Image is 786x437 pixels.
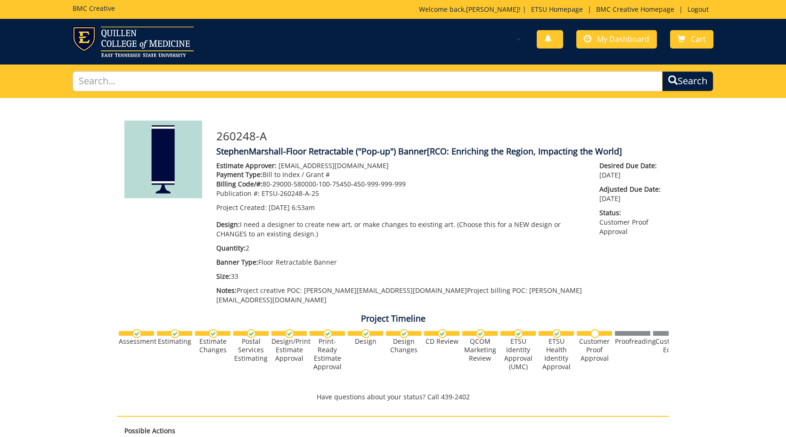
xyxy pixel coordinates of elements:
h4: StephenMarshall-Floor Retractable ("Pop-up") Banner [216,147,662,156]
p: [EMAIL_ADDRESS][DOMAIN_NAME] [216,161,585,170]
span: Desired Due Date: [599,161,662,170]
div: Customer Proof Approval [577,337,612,363]
span: Design: [216,220,240,229]
a: Cart [670,30,713,49]
img: checkmark [323,329,332,338]
p: I need a designer to create new art, or make changes to existing art. (Choose this for a NEW desi... [216,220,585,239]
input: Search... [73,71,663,91]
img: checkmark [361,329,370,338]
p: 33 [216,272,585,281]
span: Notes: [216,286,237,295]
p: Floor Retractable Banner [216,258,585,267]
img: checkmark [438,329,447,338]
h4: Project Timeline [117,314,669,324]
h5: BMC Creative [73,5,115,12]
img: checkmark [552,329,561,338]
span: Cart [691,34,706,44]
p: 80-29000-580000-100-75450-450-999-999-999 [216,179,585,189]
p: Welcome back, ! | | | [419,5,713,14]
span: Billing Code/#: [216,179,262,188]
img: checkmark [285,329,294,338]
div: Customer Edits [653,337,688,354]
span: [DATE] 6:53am [269,203,315,212]
p: Have questions about your status? Call 439-2402 [117,392,669,402]
span: [RCO: Enriching the Region, Impacting the World] [427,146,622,157]
img: checkmark [132,329,141,338]
span: Quantity: [216,243,246,252]
div: Assessment [119,337,154,346]
img: checkmark [400,329,409,338]
div: Estimating [157,337,192,346]
a: ETSU Homepage [526,5,588,14]
span: Banner Type: [216,258,258,267]
div: ETSU Identity Approval (UMC) [500,337,536,371]
p: Project creative POC: [PERSON_NAME] [EMAIL_ADDRESS][DOMAIN_NAME] Project billing POC: [PERSON_NAM... [216,286,585,305]
img: no [590,329,599,338]
p: [DATE] [599,185,662,203]
div: Design/Print Estimate Approval [271,337,307,363]
span: Project Created: [216,203,267,212]
span: Size: [216,272,231,281]
a: [PERSON_NAME] [466,5,519,14]
a: BMC Creative Homepage [591,5,679,14]
h3: 260248-A [216,130,662,142]
button: Search [662,71,713,91]
a: Logout [683,5,713,14]
div: Print-Ready Estimate Approval [310,337,345,371]
span: Adjusted Due Date: [599,185,662,194]
div: Estimate Changes [195,337,230,354]
span: Estimate Approver: [216,161,277,170]
div: ETSU Health Identity Approval [539,337,574,371]
div: Design Changes [386,337,421,354]
img: checkmark [209,329,218,338]
span: Payment Type: [216,170,262,179]
img: Product featured image [124,121,202,198]
img: checkmark [514,329,523,338]
img: checkmark [247,329,256,338]
div: CD Review [424,337,459,346]
span: My Dashboard [597,34,649,44]
p: Customer Proof Approval [599,208,662,236]
div: Proofreading [615,337,650,346]
strong: Possible Actions [124,426,175,435]
span: Publication #: [216,189,260,198]
div: Design [348,337,383,346]
p: Bill to Index / Grant # [216,170,585,179]
div: Postal Services Estimating [233,337,269,363]
p: 2 [216,243,585,253]
img: checkmark [476,329,485,338]
img: checkmark [171,329,180,338]
a: My Dashboard [576,30,657,49]
span: ETSU-260248-A-25 [262,189,319,198]
div: QCOM Marketing Review [462,337,498,363]
span: Status: [599,208,662,218]
img: ETSU logo [73,26,194,57]
p: [DATE] [599,161,662,180]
